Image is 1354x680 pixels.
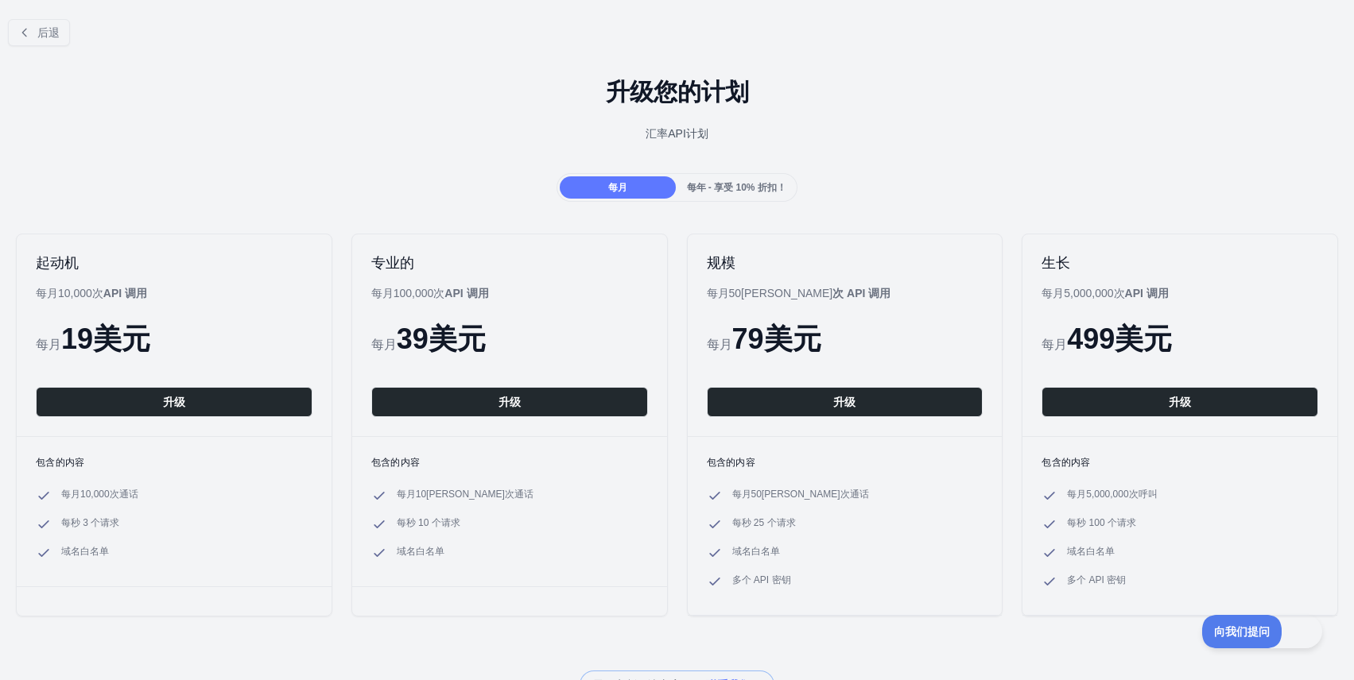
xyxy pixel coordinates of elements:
font: 美元 [764,323,821,355]
font: 升级 [833,396,855,408]
iframe: 切换客户支持 [1202,615,1322,648]
font: 每月 [707,338,732,351]
font: 79 [732,323,764,355]
font: 每月 [1042,338,1067,351]
button: 升级 [707,387,983,417]
font: 升级 [499,396,521,408]
font: 499 [1067,323,1115,355]
button: 升级 [371,387,648,417]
